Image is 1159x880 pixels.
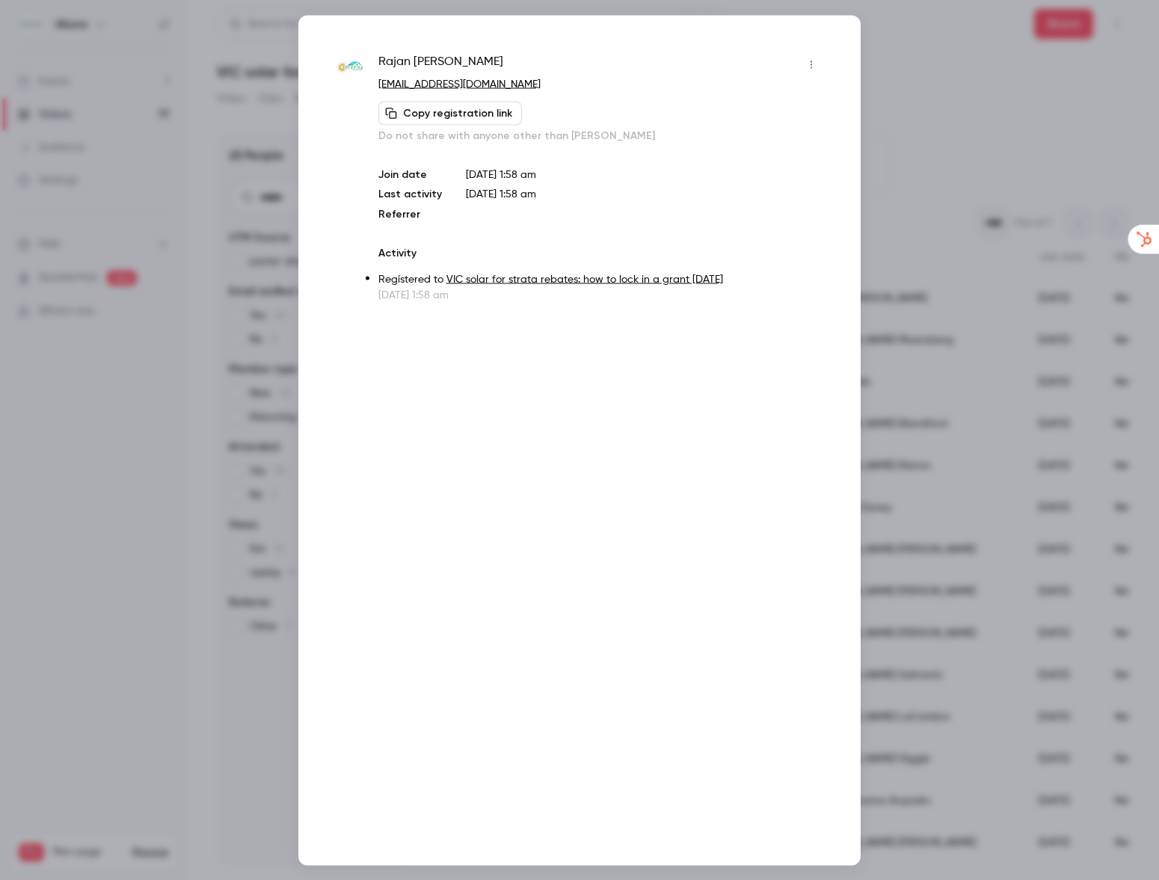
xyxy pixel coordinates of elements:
p: [DATE] 1:58 am [466,167,823,182]
p: [DATE] 1:58 am [378,287,823,302]
p: Join date [378,167,442,182]
span: [DATE] 1:58 am [466,188,536,199]
p: Last activity [378,186,442,202]
a: [EMAIL_ADDRESS][DOMAIN_NAME] [378,79,541,89]
a: VIC solar for strata rebates: how to lock in a grant [DATE] [446,274,723,284]
p: Activity [378,245,823,260]
p: Registered to [378,271,823,287]
p: Referrer [378,206,442,221]
img: solaring.com.au [336,54,363,81]
button: Copy registration link [378,101,522,125]
p: Do not share with anyone other than [PERSON_NAME] [378,128,823,143]
span: Rajan [PERSON_NAME] [378,52,503,76]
